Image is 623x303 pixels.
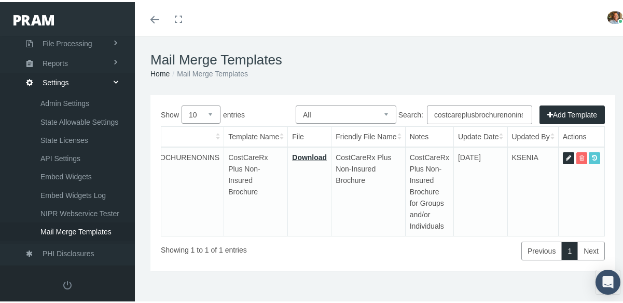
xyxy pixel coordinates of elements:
span: Mail Merge Templates [40,221,112,239]
th: Updated By: activate to sort column ascending [507,125,558,145]
div: Open Intercom Messenger [596,268,620,293]
label: Show entries [161,103,383,122]
a: 1 [561,240,578,258]
a: Previous [521,240,562,258]
td: CostCareRx Plus Non-Insured Brochure [331,145,405,234]
span: Embed Widgets Log [40,185,106,202]
span: API Settings [40,148,80,165]
a: Edit [563,150,574,162]
button: Add Template [539,103,605,122]
span: File Processing [43,33,92,50]
td: CostCareRx Plus Non-Insured Brochure for Groups and/or Individuals [405,145,453,234]
th: Friendly File Name: activate to sort column ascending [331,125,405,145]
input: Search: [427,103,532,122]
span: Admin Settings [40,93,89,110]
a: Previous Versions [589,150,600,162]
select: Showentries [182,103,220,122]
span: PHI Disclosures [43,243,94,260]
img: PRAM_20_x_78.png [13,13,54,23]
a: Download [292,151,327,160]
td: [DATE] [453,145,507,234]
th: Update Date: activate to sort column ascending [453,125,507,145]
span: State Allowable Settings [40,111,118,129]
td: CostCareRx Plus Non-Insured Brochure [224,145,288,234]
th: Actions [558,125,604,145]
span: Embed Widgets [40,166,92,183]
th: Notes [405,125,453,145]
span: State Licenses [40,129,88,147]
th: Template Name: activate to sort column ascending [224,125,288,145]
li: Mail Merge Templates [170,66,248,77]
a: Delete [576,150,587,162]
a: Next [577,240,605,258]
a: Home [150,68,170,76]
td: KSENIA [507,145,558,234]
span: NIPR Webservice Tester [40,203,119,220]
th: File [288,125,331,145]
span: Settings [43,72,69,89]
h1: Mail Merge Templates [150,50,615,66]
span: Reports [43,52,68,70]
img: S_Profile_Picture_15241.jpg [607,9,623,22]
label: Search: [398,103,532,122]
